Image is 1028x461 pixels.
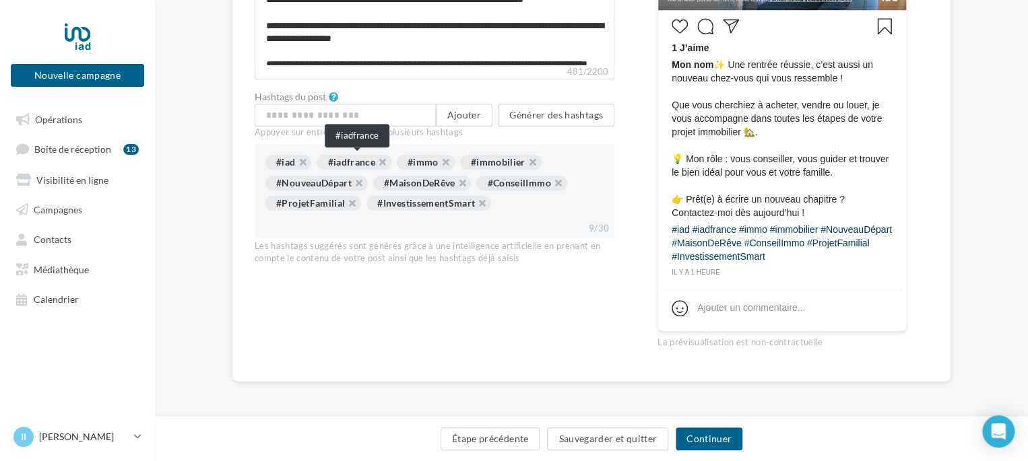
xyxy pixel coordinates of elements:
[255,92,326,102] label: Hashtags du post
[265,196,361,211] div: #ProjetFamilial
[265,155,311,170] div: #iad
[672,18,688,34] svg: J’aime
[34,263,89,275] span: Médiathèque
[697,18,713,34] svg: Commenter
[325,124,389,147] div: #iadfrance
[21,430,26,444] span: II
[255,65,614,79] label: 481/2200
[11,424,144,450] a: II [PERSON_NAME]
[34,234,71,245] span: Contacts
[476,176,567,190] div: #ConseilImmo
[8,256,147,281] a: Médiathèque
[255,127,614,139] div: Appuyer sur entrée pour ajouter plusieurs hashtags
[876,18,893,34] svg: Enregistrer
[8,136,147,161] a: Boîte de réception13
[723,18,739,34] svg: Partager la publication
[676,427,742,450] button: Continuer
[8,197,147,221] a: Campagnes
[8,106,147,131] a: Opérations
[11,64,144,87] button: Nouvelle campagne
[672,58,893,219] span: ✨ Une rentrée réussie, c’est aussi un nouveau chez-vous qui vous ressemble ! Que vous cherchiez à...
[35,113,82,125] span: Opérations
[255,240,614,264] div: Les hashtags suggérés sont générés grâce à une intelligence artificielle en prenant en compte le ...
[34,203,82,215] span: Campagnes
[672,267,893,279] div: il y a 1 heure
[672,223,893,267] div: #iad #iadfrance #immo #immobilier #NouveauDépart #MaisonDeRêve #ConseilImmo #ProjetFamilial #Inve...
[498,104,614,127] button: Générer des hashtags
[34,293,79,305] span: Calendrier
[8,286,147,310] a: Calendrier
[697,301,805,314] div: Ajouter un commentaire...
[317,155,391,170] div: #iadfrance
[265,176,368,190] div: #NouveauDépart
[366,196,491,211] div: #InvestissementSmart
[583,220,614,238] div: 9/30
[672,300,688,316] svg: Emoji
[672,59,713,70] span: Mon nom
[672,41,893,58] div: 1 J’aime
[982,415,1015,448] div: Open Intercom Messenger
[36,174,108,185] span: Visibilité en ligne
[441,427,540,450] button: Étape précédente
[657,331,907,349] div: La prévisualisation est non-contractuelle
[8,167,147,191] a: Visibilité en ligne
[34,143,111,155] span: Boîte de réception
[39,430,129,444] p: [PERSON_NAME]
[373,176,472,190] div: #MaisonDeRêve
[397,155,455,170] div: #immo
[123,144,139,155] div: 13
[460,155,542,170] div: #immobilier
[436,104,492,127] button: Ajouter
[547,427,668,450] button: Sauvegarder et quitter
[8,226,147,250] a: Contacts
